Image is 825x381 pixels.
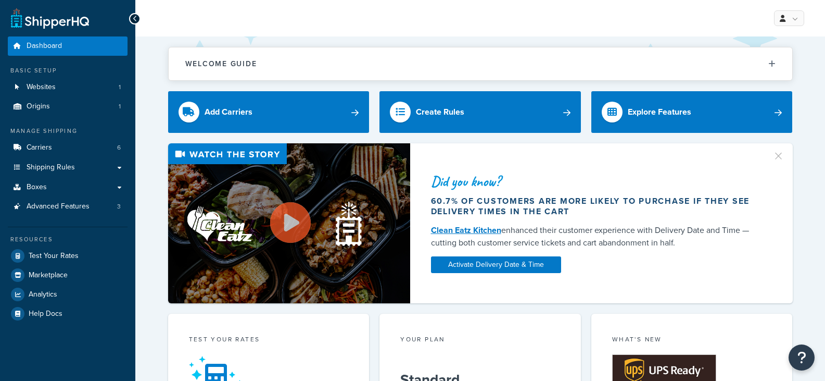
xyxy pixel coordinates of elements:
div: 60.7% of customers are more likely to purchase if they see delivery times in the cart [431,196,760,217]
li: Websites [8,78,128,97]
span: Shipping Rules [27,163,75,172]
div: Test your rates [189,335,349,347]
div: Manage Shipping [8,127,128,136]
button: Welcome Guide [169,47,792,80]
span: Help Docs [29,310,62,318]
span: Marketplace [29,271,68,280]
div: Your Plan [400,335,560,347]
span: 6 [117,143,121,152]
span: Origins [27,102,50,111]
a: Websites1 [8,78,128,97]
a: Advanced Features3 [8,197,128,216]
span: 1 [119,102,121,111]
h2: Welcome Guide [185,60,257,68]
img: Video thumbnail [168,143,410,303]
a: Activate Delivery Date & Time [431,256,561,273]
span: 1 [119,83,121,92]
a: Marketplace [8,266,128,285]
div: Add Carriers [205,105,252,119]
a: Origins1 [8,97,128,116]
a: Dashboard [8,36,128,56]
div: What's New [612,335,772,347]
span: Carriers [27,143,52,152]
a: Explore Features [591,91,793,133]
li: Origins [8,97,128,116]
div: Did you know? [431,174,760,189]
span: Analytics [29,290,57,299]
a: Clean Eatz Kitchen [431,224,501,236]
li: Advanced Features [8,197,128,216]
a: Help Docs [8,304,128,323]
a: Create Rules [379,91,581,133]
div: Explore Features [628,105,691,119]
a: Boxes [8,178,128,197]
div: enhanced their customer experience with Delivery Date and Time — cutting both customer service ti... [431,224,760,249]
a: Carriers6 [8,138,128,157]
button: Open Resource Center [789,345,815,371]
a: Test Your Rates [8,247,128,265]
div: Resources [8,235,128,244]
span: Dashboard [27,42,62,51]
span: Boxes [27,183,47,192]
span: Websites [27,83,56,92]
span: Test Your Rates [29,252,79,261]
div: Create Rules [416,105,464,119]
li: Carriers [8,138,128,157]
a: Shipping Rules [8,158,128,177]
div: Basic Setup [8,66,128,75]
a: Add Carriers [168,91,370,133]
span: Advanced Features [27,202,90,211]
span: 3 [117,202,121,211]
a: Analytics [8,285,128,304]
